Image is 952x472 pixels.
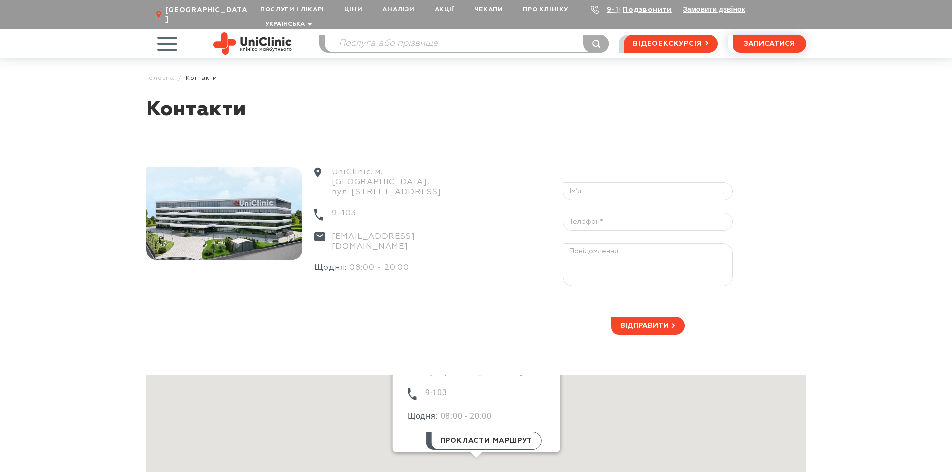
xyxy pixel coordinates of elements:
button: Відправити [611,317,685,335]
span: Контакти [186,74,217,82]
span: Відправити [620,322,669,329]
button: записатися [733,35,806,53]
span: відеоекскурсія [633,35,702,52]
span: Щодня: [407,411,440,421]
span: [GEOGRAPHIC_DATA] [165,6,250,24]
input: Телефон* [563,213,733,231]
a: відеоекскурсія [624,35,717,53]
input: Послуга або прізвище [325,35,609,52]
a: Подзвонити [623,6,672,13]
a: 9-103 [332,208,356,221]
a: 9-103 [607,6,629,13]
span: Щодня: [314,264,350,272]
span: записатися [744,40,795,47]
a: прокласти маршрут [426,432,541,450]
img: Uniclinic [213,32,292,55]
a: Головна [146,74,175,82]
button: Українська [263,21,312,28]
button: Замовити дзвінок [683,5,745,13]
span: Українська [265,21,305,27]
div: 9-103 [407,388,560,411]
div: UniClinic. м. [GEOGRAPHIC_DATA], вул. [STREET_ADDRESS] [314,167,463,208]
a: [EMAIL_ADDRESS][DOMAIN_NAME] [332,232,463,252]
div: 08:00 - 20:00 [314,263,463,284]
input: Ім’я [563,182,733,200]
span: прокласти маршрут [440,432,532,449]
h1: Контакти [146,97,806,132]
div: 08:00 - 20:00 [407,411,560,432]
